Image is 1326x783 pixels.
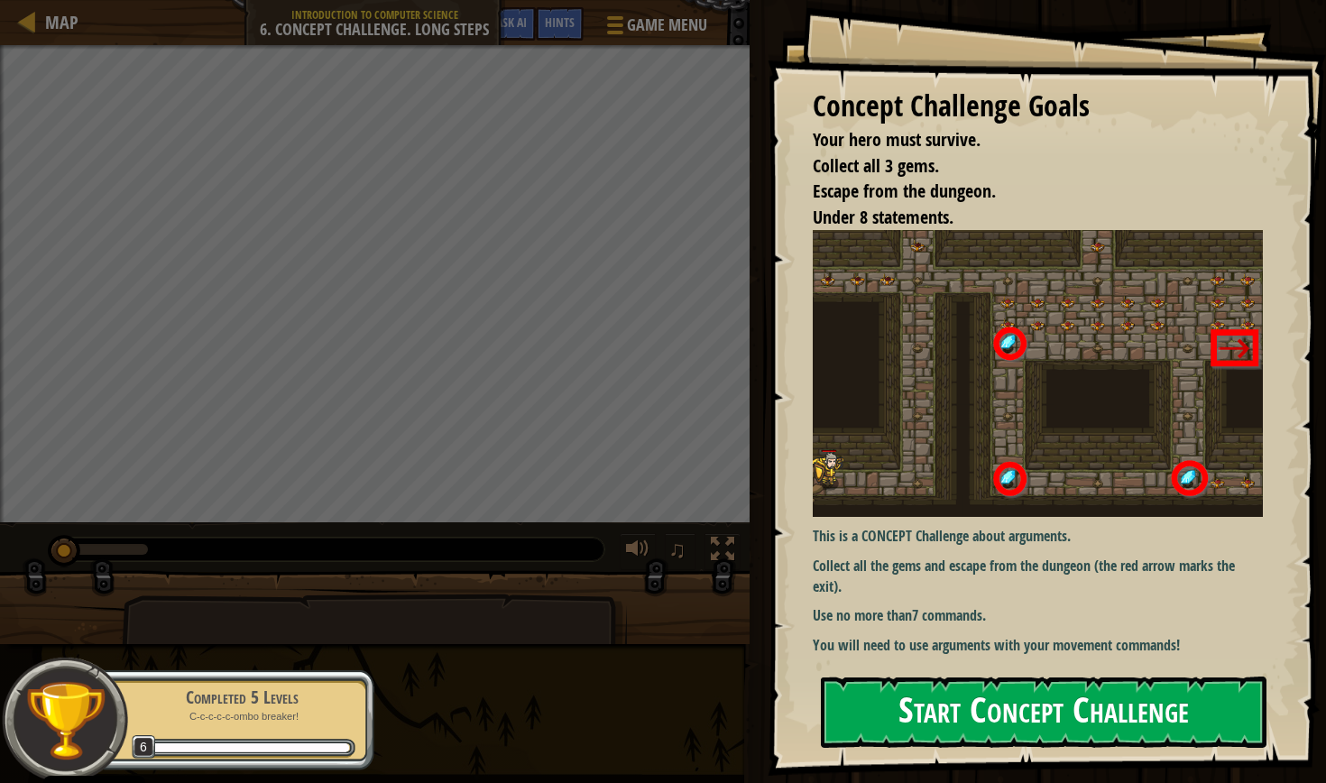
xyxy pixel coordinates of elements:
button: Toggle fullscreen [704,533,741,570]
p: Use no more than . [813,605,1263,626]
p: This is a CONCEPT Challenge about arguments. [813,526,1263,547]
div: Completed 5 Levels [128,685,355,710]
span: ♫ [668,536,686,563]
p: Collect all the gems and escape from the dungeon (the red arrow marks the exit). [813,556,1263,597]
span: Hints [545,14,575,31]
li: Under 8 statements. [790,205,1258,231]
p: C-c-c-c-c-ombo breaker! [128,710,355,723]
button: Start Concept Challenge [821,677,1266,748]
span: Your hero must survive. [813,127,981,152]
a: Map [36,10,78,34]
li: Escape from the dungeon. [790,179,1258,205]
span: Collect all 3 gems. [813,153,939,178]
button: Adjust volume [620,533,656,570]
img: Asses2 [813,230,1263,517]
button: ♫ [665,533,695,570]
span: Escape from the dungeon. [813,179,996,203]
img: trophy.png [24,679,106,761]
button: Ask AI [487,7,536,41]
li: Your hero must survive. [790,127,1258,153]
strong: 7 commands [912,605,982,625]
span: Map [45,10,78,34]
p: You will need to use arguments with your movement commands! [813,635,1263,656]
span: Under 8 statements. [813,205,953,229]
div: Concept Challenge Goals [813,86,1263,127]
button: Game Menu [593,7,718,50]
span: 6 [132,735,156,760]
span: Ask AI [496,14,527,31]
span: Game Menu [627,14,707,37]
li: Collect all 3 gems. [790,153,1258,180]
